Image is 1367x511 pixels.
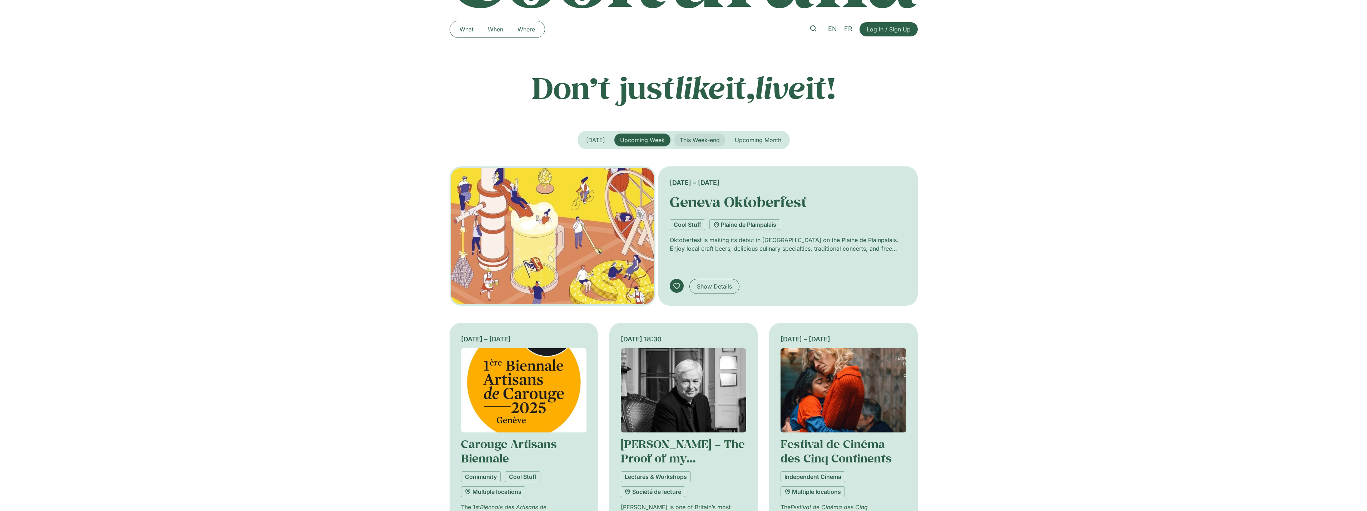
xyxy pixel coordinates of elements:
[670,178,906,187] div: [DATE] – [DATE]
[735,136,781,144] span: Upcoming Month
[586,136,605,144] span: [DATE]
[841,24,856,34] a: FR
[621,436,745,480] a: [PERSON_NAME] – The Proof of my Innocence
[709,219,780,230] a: Plaine de Plainpalais
[461,436,557,466] a: Carouge Artisans Biennale
[670,192,807,211] a: Geneva Oktoberfest
[621,486,685,497] a: Société de lecture
[781,436,892,466] a: Festival de Cinéma des Cinq Continents
[860,22,918,36] a: Log In / Sign Up
[505,471,540,482] a: Cool Stuff
[781,471,845,482] a: Independent Cinema
[781,334,906,344] div: [DATE] – [DATE]
[844,25,852,32] span: FR
[452,24,481,35] a: What
[680,136,720,144] span: This Week-end
[824,24,841,34] a: EN
[620,136,665,144] span: Upcoming Week
[670,219,705,230] a: Cool Stuff
[689,279,739,294] a: Show Details
[461,471,501,482] a: Community
[481,24,510,35] a: When
[697,282,732,291] span: Show Details
[510,24,542,35] a: Where
[670,236,906,253] p: Oktoberfest is making its debut in [GEOGRAPHIC_DATA] on the Plaine de Plainpalais. Enjoy local cr...
[675,67,725,107] em: like
[867,25,911,34] span: Log In / Sign Up
[450,166,656,306] img: Coolturalia - Oktoberfest Genève
[828,25,837,32] span: EN
[621,334,746,344] div: [DATE] 18:30
[452,24,542,35] nav: Menu
[621,471,691,482] a: Lectures & Workshops
[755,67,806,107] em: live
[450,70,918,105] p: Don’t just it, it!
[461,334,586,344] div: [DATE] – [DATE]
